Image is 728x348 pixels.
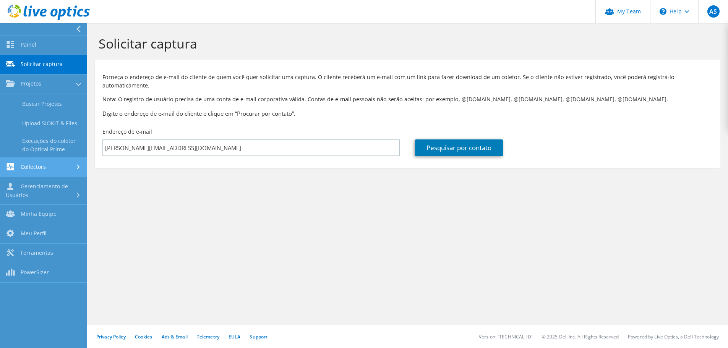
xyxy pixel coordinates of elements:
[542,333,619,340] li: © 2025 Dell Inc. All Rights Reserved
[197,333,219,340] a: Telemetry
[162,333,188,340] a: Ads & Email
[96,333,126,340] a: Privacy Policy
[628,333,719,340] li: Powered by Live Optics, a Dell Technology
[479,333,533,340] li: Version: [TECHNICAL_ID]
[99,36,713,52] h1: Solicitar captura
[250,333,268,340] a: Support
[135,333,152,340] a: Cookies
[229,333,240,340] a: EULA
[660,8,666,15] svg: \n
[707,5,720,18] span: AS
[415,139,503,156] a: Pesquisar por contato
[102,95,713,104] p: Nota: O registro de usuário precisa de uma conta de e-mail corporativa válida. Contas de e-mail p...
[102,128,152,136] label: Endereço de e-mail
[102,73,713,90] p: Forneça o endereço de e-mail do cliente de quem você quer solicitar uma captura. O cliente recebe...
[102,109,713,118] h3: Digite o endereço de e-mail do cliente e clique em “Procurar por contato”.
